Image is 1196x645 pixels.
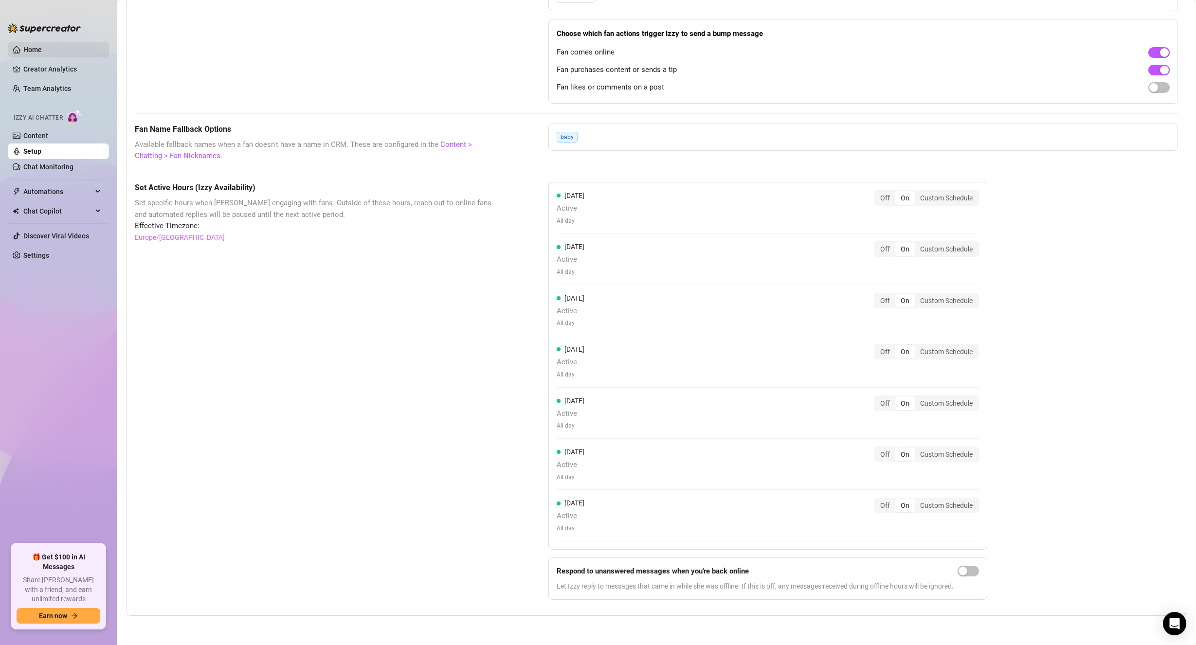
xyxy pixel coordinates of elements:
[557,132,578,143] span: baby
[874,190,979,206] div: segmented control
[874,395,979,411] div: segmented control
[874,344,979,359] div: segmented control
[557,254,584,266] span: Active
[557,524,584,533] span: All day
[895,396,915,410] div: On
[915,294,978,307] div: Custom Schedule
[23,251,49,259] a: Settings
[557,203,584,215] span: Active
[895,294,915,307] div: On
[23,61,101,77] a: Creator Analytics
[135,124,500,135] h5: Fan Name Fallback Options
[875,396,895,410] div: Off
[915,242,978,256] div: Custom Schedule
[915,499,978,512] div: Custom Schedule
[557,510,584,522] span: Active
[17,608,100,624] button: Earn nowarrow-right
[8,23,81,33] img: logo-BBDzfeDw.svg
[557,357,584,368] span: Active
[915,448,978,461] div: Custom Schedule
[135,182,500,194] h5: Set Active Hours (Izzy Availability)
[875,448,895,461] div: Off
[23,163,73,171] a: Chat Monitoring
[23,232,89,240] a: Discover Viral Videos
[557,64,677,76] span: Fan purchases content or sends a tip
[13,208,19,215] img: Chat Copilot
[564,499,584,507] span: [DATE]
[895,345,915,358] div: On
[564,243,584,251] span: [DATE]
[23,85,71,92] a: Team Analytics
[874,293,979,308] div: segmented control
[557,319,584,328] span: All day
[557,459,584,471] span: Active
[557,567,749,575] strong: Respond to unanswered messages when you're back online
[874,498,979,513] div: segmented control
[17,575,100,604] span: Share [PERSON_NAME] with a friend, and earn unlimited rewards
[874,447,979,462] div: segmented control
[895,242,915,256] div: On
[557,408,584,420] span: Active
[895,191,915,205] div: On
[874,241,979,257] div: segmented control
[135,232,225,243] a: Europe/[GEOGRAPHIC_DATA]
[23,132,48,140] a: Content
[875,191,895,205] div: Off
[23,184,92,199] span: Automations
[557,47,615,58] span: Fan comes online
[23,203,92,219] span: Chat Copilot
[875,242,895,256] div: Off
[557,473,584,482] span: All day
[564,294,584,302] span: [DATE]
[17,553,100,572] span: 🎁 Get $100 in AI Messages
[564,345,584,353] span: [DATE]
[23,46,42,54] a: Home
[557,421,584,430] span: All day
[875,294,895,307] div: Off
[557,370,584,379] span: All day
[564,397,584,405] span: [DATE]
[557,29,763,38] strong: Choose which fan actions trigger Izzy to send a bump message
[557,268,584,277] span: All day
[895,499,915,512] div: On
[875,345,895,358] div: Off
[564,192,584,199] span: [DATE]
[135,197,500,220] span: Set specific hours when [PERSON_NAME] engaging with fans. Outside of these hours, reach out to on...
[39,612,67,620] span: Earn now
[564,448,584,456] span: [DATE]
[915,191,978,205] div: Custom Schedule
[14,113,63,123] span: Izzy AI Chatter
[915,345,978,358] div: Custom Schedule
[557,581,954,591] span: Let Izzy reply to messages that came in while she was offline. If this is off, any messages recei...
[895,448,915,461] div: On
[557,82,664,93] span: Fan likes or comments on a post
[875,499,895,512] div: Off
[13,188,20,196] span: thunderbolt
[135,220,500,232] span: Effective Timezone:
[67,109,82,124] img: AI Chatter
[135,139,500,162] span: Available fallback names when a fan doesn't have a name in CRM. These are configured in the .
[23,147,41,155] a: Setup
[1163,612,1186,635] div: Open Intercom Messenger
[915,396,978,410] div: Custom Schedule
[557,305,584,317] span: Active
[71,612,78,619] span: arrow-right
[557,216,584,226] span: All day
